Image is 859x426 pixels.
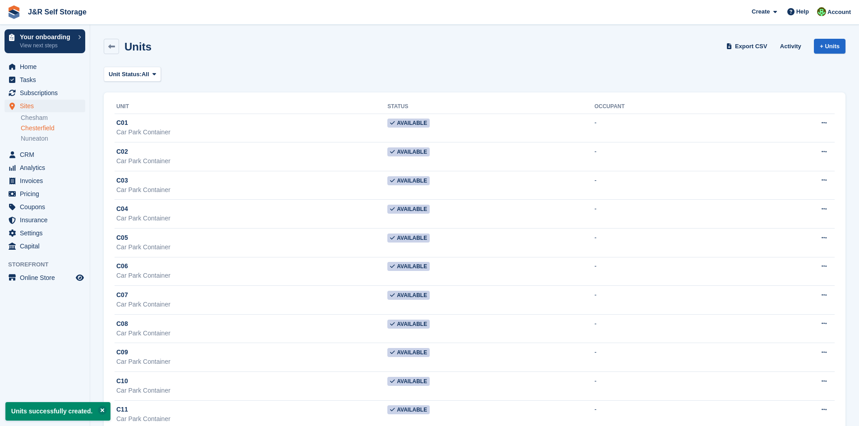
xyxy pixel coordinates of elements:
span: Available [387,147,430,156]
a: Chesham [21,114,85,122]
a: menu [5,188,85,200]
span: Available [387,377,430,386]
a: menu [5,271,85,284]
span: C04 [116,204,128,214]
td: - [594,142,742,171]
span: Available [387,291,430,300]
span: Online Store [20,271,74,284]
th: Unit [115,100,387,114]
a: Preview store [74,272,85,283]
span: C11 [116,405,128,414]
div: Car Park Container [116,329,387,338]
span: Insurance [20,214,74,226]
a: menu [5,174,85,187]
span: Available [387,234,430,243]
a: menu [5,60,85,73]
th: Status [387,100,594,114]
div: Car Park Container [116,214,387,223]
span: C03 [116,176,128,185]
td: - [594,286,742,315]
span: Available [387,262,430,271]
a: menu [5,100,85,112]
span: C02 [116,147,128,156]
span: C01 [116,118,128,128]
span: Storefront [8,260,90,269]
a: menu [5,73,85,86]
div: Car Park Container [116,300,387,309]
div: Car Park Container [116,128,387,137]
span: Invoices [20,174,74,187]
a: Export CSV [725,39,771,54]
span: Unit Status: [109,70,142,79]
a: menu [5,214,85,226]
span: Subscriptions [20,87,74,99]
a: menu [5,240,85,252]
span: Sites [20,100,74,112]
span: Available [387,176,430,185]
span: Analytics [20,161,74,174]
span: Available [387,320,430,329]
span: Home [20,60,74,73]
img: stora-icon-8386f47178a22dfd0bd8f6a31ec36ba5ce8667c1dd55bd0f319d3a0aa187defe.svg [7,5,21,19]
span: Help [796,7,809,16]
span: Pricing [20,188,74,200]
img: Steve Pollicott [817,7,826,16]
span: Available [387,405,430,414]
button: Unit Status: All [104,67,161,82]
div: Car Park Container [116,185,387,195]
a: Nuneaton [21,134,85,143]
span: CRM [20,148,74,161]
span: Account [827,8,851,17]
td: - [594,171,742,200]
a: menu [5,87,85,99]
a: menu [5,148,85,161]
span: C06 [116,261,128,271]
div: Car Park Container [116,414,387,424]
td: - [594,229,742,257]
a: Your onboarding View next steps [5,29,85,53]
span: C09 [116,348,128,357]
span: C05 [116,233,128,243]
div: Car Park Container [116,156,387,166]
span: C07 [116,290,128,300]
span: All [142,70,149,79]
a: menu [5,227,85,239]
td: - [594,343,742,372]
th: Occupant [594,100,742,114]
span: C10 [116,376,128,386]
span: C08 [116,319,128,329]
a: Activity [776,39,805,54]
span: Tasks [20,73,74,86]
div: Car Park Container [116,357,387,366]
span: Export CSV [735,42,767,51]
a: menu [5,161,85,174]
td: - [594,200,742,229]
span: Available [387,348,430,357]
p: Your onboarding [20,34,73,40]
td: - [594,257,742,286]
a: J&R Self Storage [24,5,90,19]
span: Create [752,7,770,16]
p: Units successfully created. [5,402,110,421]
td: - [594,114,742,142]
td: - [594,372,742,401]
span: Capital [20,240,74,252]
span: Available [387,119,430,128]
span: Settings [20,227,74,239]
div: Car Park Container [116,386,387,395]
a: Chesterfield [21,124,85,133]
span: Coupons [20,201,74,213]
td: - [594,314,742,343]
h2: Units [124,41,152,53]
a: + Units [814,39,845,54]
a: menu [5,201,85,213]
div: Car Park Container [116,243,387,252]
span: Available [387,205,430,214]
p: View next steps [20,41,73,50]
div: Car Park Container [116,271,387,280]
